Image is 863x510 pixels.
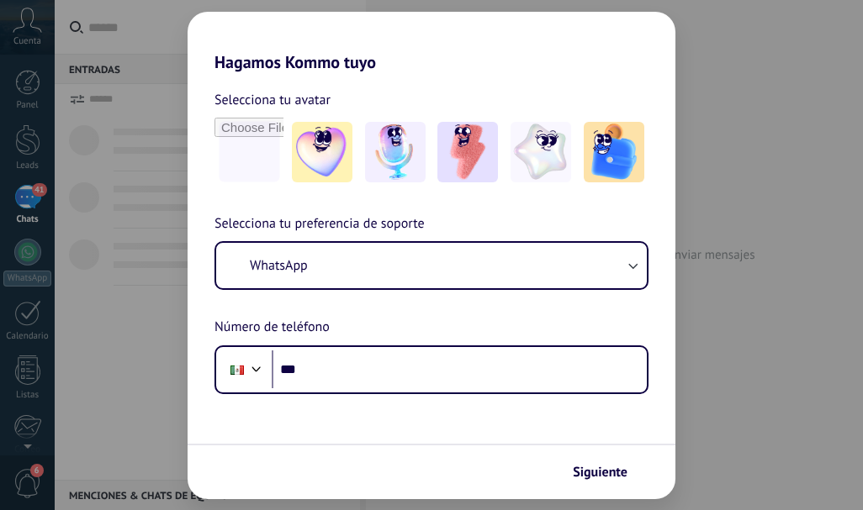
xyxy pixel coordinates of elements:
img: -2.jpeg [365,122,426,182]
div: Mexico: + 52 [221,352,253,387]
span: WhatsApp [250,257,308,274]
button: Siguiente [565,458,650,486]
img: -3.jpeg [437,122,498,182]
span: Siguiente [573,466,627,478]
span: Selecciona tu preferencia de soporte [214,213,425,235]
img: -1.jpeg [292,122,352,182]
button: WhatsApp [216,243,647,288]
span: Número de teléfono [214,317,330,339]
h2: Hagamos Kommo tuyo [188,12,675,72]
img: -5.jpeg [584,122,644,182]
img: -4.jpeg [511,122,571,182]
span: Selecciona tu avatar [214,89,331,111]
